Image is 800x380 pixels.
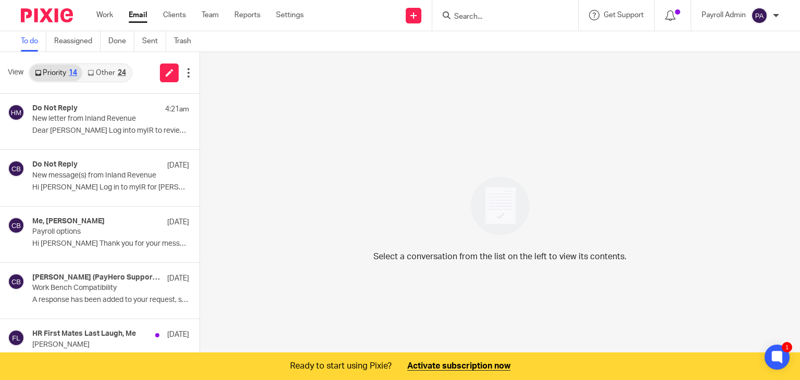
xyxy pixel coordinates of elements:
img: svg%3E [751,7,768,24]
p: A response has been added to your request, see... [32,296,189,305]
h4: Me, [PERSON_NAME] [32,217,105,226]
p: 4:21am [165,104,189,115]
img: svg%3E [8,273,24,290]
p: Work Bench Compatibility [32,284,158,293]
a: Trash [174,31,199,52]
input: Search [453,12,547,22]
p: Hi [PERSON_NAME] Log in to myIR for [PERSON_NAME]... [32,183,189,192]
p: Payroll options [32,227,158,236]
span: View [8,67,23,78]
img: Pixie [21,8,73,22]
div: 1 [782,342,792,352]
a: Priority14 [30,65,82,81]
img: svg%3E [8,330,24,346]
p: [DATE] [167,217,189,227]
h4: Do Not Reply [32,104,78,113]
p: Hi [PERSON_NAME] Thank you for your message. Yes... [32,239,189,248]
a: Sent [142,31,166,52]
a: To do [21,31,46,52]
img: svg%3E [8,160,24,177]
a: Team [202,10,219,20]
a: Settings [276,10,304,20]
a: Reassigned [54,31,101,52]
p: [DATE] [167,330,189,340]
p: [DATE] [167,273,189,284]
img: image [464,170,536,242]
p: New message(s) from Inland Revenue [32,171,158,180]
h4: Do Not Reply [32,160,78,169]
a: Clients [163,10,186,20]
p: Payroll Admin [702,10,746,20]
a: Work [96,10,113,20]
p: New letter from Inland Revenue [32,115,158,123]
span: Get Support [604,11,644,19]
p: [PERSON_NAME] [32,340,158,349]
img: svg%3E [8,217,24,234]
a: Email [129,10,147,20]
div: 24 [118,69,126,77]
h4: [PERSON_NAME] (PayHero Support), PayHero Support, Me [32,273,162,282]
img: svg%3E [8,104,24,121]
h4: HR First Mates Last Laugh, Me [32,330,136,338]
p: Select a conversation from the list on the left to view its contents. [373,250,627,263]
a: Other24 [82,65,131,81]
a: Done [108,31,134,52]
div: 14 [69,69,77,77]
a: Reports [234,10,260,20]
p: Dear [PERSON_NAME] Log into myIR to review new... [32,126,189,135]
p: [DATE] [167,160,189,171]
